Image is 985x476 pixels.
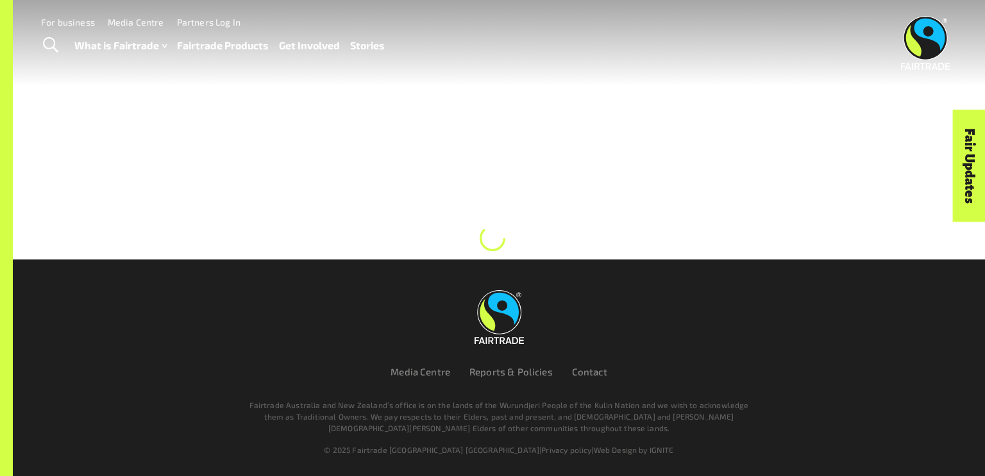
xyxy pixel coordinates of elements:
[113,444,885,455] div: | |
[350,37,385,55] a: Stories
[391,366,450,377] a: Media Centre
[41,17,95,28] a: For business
[324,445,539,454] span: © 2025 Fairtrade [GEOGRAPHIC_DATA] [GEOGRAPHIC_DATA]
[469,366,553,377] a: Reports & Policies
[35,29,66,62] a: Toggle Search
[177,17,240,28] a: Partners Log In
[74,37,167,55] a: What is Fairtrade
[108,17,164,28] a: Media Centre
[244,399,754,434] p: Fairtrade Australia and New Zealand’s office is on the lands of the Wurundjeri People of the Kuli...
[594,445,674,454] a: Web Design by IGNITE
[475,290,524,344] img: Fairtrade Australia New Zealand logo
[541,445,591,454] a: Privacy policy
[177,37,269,55] a: Fairtrade Products
[279,37,340,55] a: Get Involved
[572,366,607,377] a: Contact
[901,16,950,70] img: Fairtrade Australia New Zealand logo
